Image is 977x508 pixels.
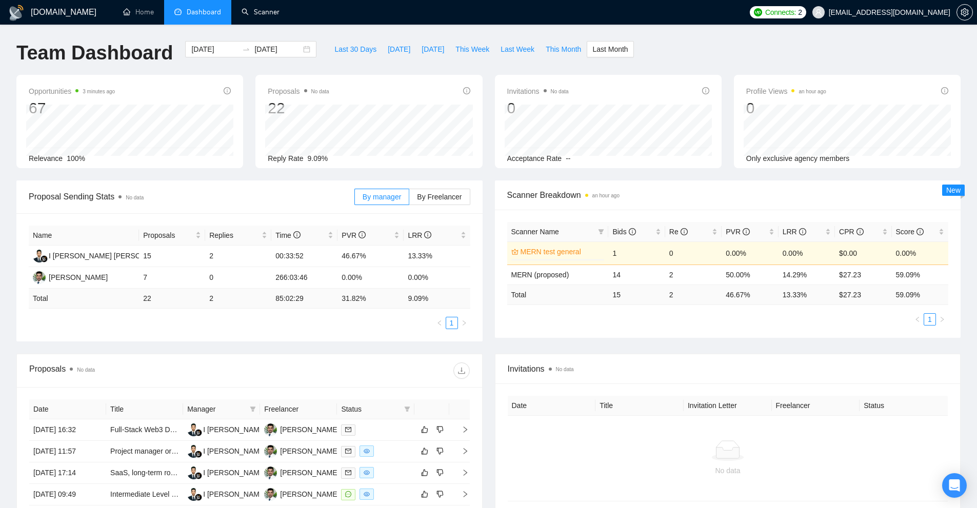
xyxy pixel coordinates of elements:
span: info-circle [424,231,431,238]
span: right [453,448,469,455]
span: mail [345,470,351,476]
span: info-circle [702,87,709,94]
img: IG [33,250,46,262]
td: 0.00% [722,241,778,265]
span: like [421,490,428,498]
button: [DATE] [382,41,416,57]
td: 15 [139,246,205,267]
td: 0 [665,241,722,265]
td: 266:03:46 [271,267,337,289]
td: [DATE] 09:49 [29,484,106,505]
span: 9.09% [308,154,328,162]
span: -- [566,154,570,162]
td: 9.09 % [404,289,470,309]
span: Invitations [507,85,569,97]
span: Profile Views [746,85,826,97]
div: 22 [268,98,329,118]
a: homeHome [123,8,154,16]
td: $27.23 [835,265,891,285]
a: IGI [PERSON_NAME] [PERSON_NAME] [33,251,173,259]
span: Score [896,228,924,236]
td: 2 [205,289,271,309]
span: info-circle [629,228,636,235]
span: Time [275,231,300,239]
td: Total [29,289,139,309]
span: 100% [67,154,85,162]
td: 0.00% [404,267,470,289]
a: AI[PERSON_NAME] [264,425,339,433]
button: like [418,423,431,436]
span: Relevance [29,154,63,162]
span: dislike [436,447,444,455]
a: AI[PERSON_NAME] [33,273,108,281]
span: filter [250,406,256,412]
a: setting [956,8,973,16]
td: 15 [608,285,665,304]
span: mail [345,426,351,433]
img: gigradar-bm.png [195,494,202,501]
span: New [946,186,961,194]
button: This Month [540,41,587,57]
td: Intermediate Level Front-End Web Developer [106,484,183,505]
td: 59.09 % [892,285,948,304]
div: I [PERSON_NAME] [PERSON_NAME] [203,445,327,457]
th: Date [29,399,106,419]
td: 0.00% [337,267,404,289]
span: Reply Rate [268,154,303,162]
time: an hour ago [592,193,620,198]
input: End date [254,44,301,55]
a: AI[PERSON_NAME] [264,446,339,455]
th: Title [595,396,684,416]
button: dislike [434,466,446,479]
span: No data [551,89,569,94]
button: download [453,362,470,379]
span: Scanner Breakdown [507,189,949,201]
img: IG [187,423,200,436]
span: dashboard [174,8,182,15]
th: Freelancer [772,396,860,416]
span: eye [364,491,370,497]
span: This Week [455,44,489,55]
span: info-circle [358,231,366,238]
img: AI [264,423,277,436]
span: like [421,425,428,434]
a: MERN test general [521,246,603,257]
td: 59.09% [892,265,948,285]
img: IG [187,466,200,479]
span: Replies [209,230,260,241]
td: [DATE] 16:32 [29,419,106,441]
td: 0 [205,267,271,289]
th: Date [508,396,596,416]
span: right [461,320,467,326]
img: AI [264,445,277,458]
span: Acceptance Rate [507,154,562,162]
h1: Team Dashboard [16,41,173,65]
div: Proposals [29,362,249,379]
span: info-circle [856,228,864,235]
td: $ 27.23 [835,285,891,304]
td: 1 [608,241,665,265]
span: like [421,447,428,455]
span: Opportunities [29,85,115,97]
span: user [815,9,822,16]
span: to [242,45,250,53]
span: Last Week [501,44,534,55]
th: Title [106,399,183,419]
img: logo [8,5,25,21]
td: Full-Stack Web3 Developer for MVP of Token Distribution App [106,419,183,441]
li: 1 [924,313,936,326]
button: right [458,317,470,329]
span: dislike [436,425,444,434]
span: Proposal Sending Stats [29,190,354,203]
button: Last Month [587,41,633,57]
a: searchScanner [242,8,280,16]
td: 50.00% [722,265,778,285]
a: AI[PERSON_NAME] [264,490,339,498]
span: No data [556,367,574,372]
span: LRR [408,231,431,239]
a: SaaS, long-term role, email tool - React/Node/Postgres/AWS (bonus structure included) [110,469,389,477]
span: like [421,469,428,477]
button: [DATE] [416,41,450,57]
span: info-circle [799,228,806,235]
span: No data [77,367,95,373]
